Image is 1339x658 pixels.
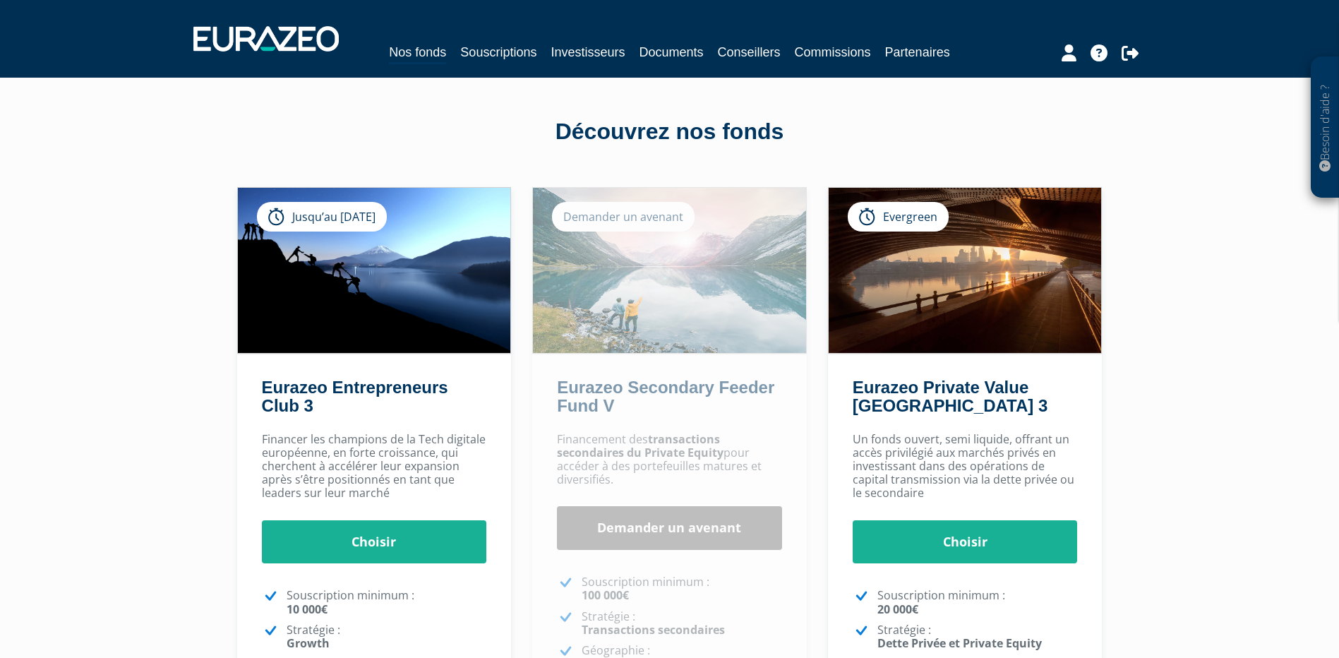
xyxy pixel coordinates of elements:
[262,520,487,564] a: Choisir
[582,575,782,602] p: Souscription minimum :
[877,623,1078,650] p: Stratégie :
[287,623,487,650] p: Stratégie :
[557,431,723,460] strong: transactions secondaires du Private Equity
[552,202,695,232] div: Demander un avenant
[557,433,782,487] p: Financement des pour accéder à des portefeuilles matures et diversifiés.
[551,42,625,62] a: Investisseurs
[557,378,774,415] a: Eurazeo Secondary Feeder Fund V
[885,42,950,62] a: Partenaires
[287,589,487,616] p: Souscription minimum :
[287,635,330,651] strong: Growth
[582,587,629,603] strong: 100 000€
[460,42,536,62] a: Souscriptions
[193,26,339,52] img: 1732889491-logotype_eurazeo_blanc_rvb.png
[287,602,328,617] strong: 10 000€
[877,602,918,617] strong: 20 000€
[853,520,1078,564] a: Choisir
[639,42,703,62] a: Documents
[262,378,448,415] a: Eurazeo Entrepreneurs Club 3
[257,202,387,232] div: Jusqu’au [DATE]
[533,188,806,353] img: Eurazeo Secondary Feeder Fund V
[877,589,1078,616] p: Souscription minimum :
[848,202,949,232] div: Evergreen
[853,433,1078,501] p: Un fonds ouvert, semi liquide, offrant un accès privilégié aux marchés privés en investissant dan...
[829,188,1102,353] img: Eurazeo Private Value Europe 3
[582,610,782,637] p: Stratégie :
[389,42,446,64] a: Nos fonds
[877,635,1042,651] strong: Dette Privée et Private Equity
[262,433,487,501] p: Financer les champions de la Tech digitale européenne, en forte croissance, qui cherchent à accél...
[268,116,1072,148] div: Découvrez nos fonds
[582,622,725,638] strong: Transactions secondaires
[238,188,511,353] img: Eurazeo Entrepreneurs Club 3
[853,378,1047,415] a: Eurazeo Private Value [GEOGRAPHIC_DATA] 3
[557,506,782,550] a: Demander un avenant
[718,42,781,62] a: Conseillers
[1317,64,1333,191] p: Besoin d'aide ?
[795,42,871,62] a: Commissions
